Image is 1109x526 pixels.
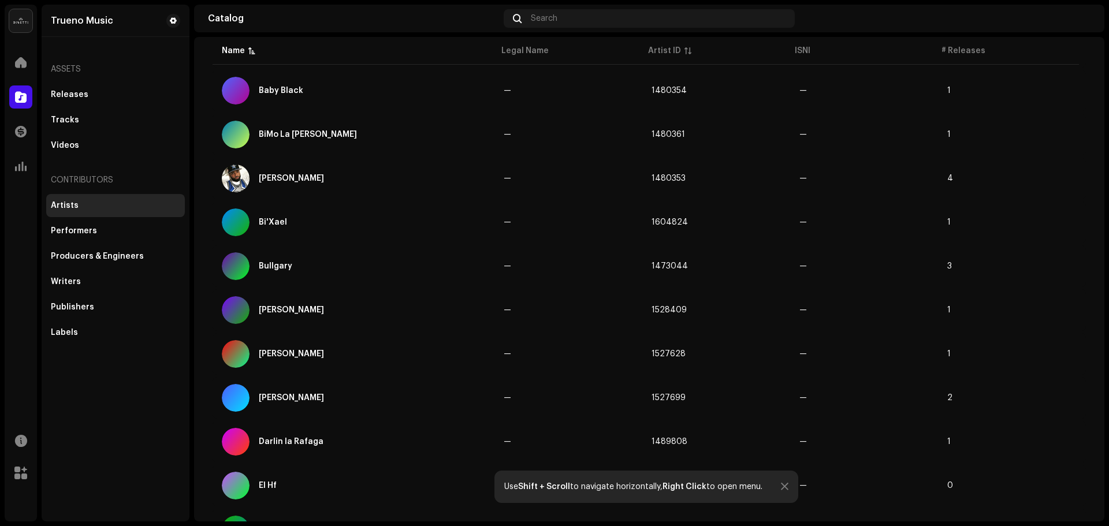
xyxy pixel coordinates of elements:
span: 0 [947,482,953,490]
div: Labels [51,328,78,337]
div: Name [222,45,245,57]
div: Chri King [259,350,324,358]
span: — [799,394,807,402]
re-m-nav-item: Performers [46,219,185,243]
span: 1480361 [652,130,685,139]
span: — [799,350,807,358]
span: 1527699 [652,394,686,402]
span: 1 [947,87,951,95]
re-m-nav-item: Labels [46,321,185,344]
div: Videos [51,141,79,150]
div: Writers [51,277,81,286]
div: Publishers [51,303,94,312]
re-m-nav-item: Tracks [46,109,185,132]
span: 1480354 [652,87,687,95]
img: 09395f32-421a-49b9-adbc-000ffd70166e [1072,9,1091,28]
div: Producers & Engineers [51,252,144,261]
div: BiMo La Mano Maestra [259,130,357,139]
re-a-nav-header: Assets [46,55,185,83]
span: 1 [947,130,951,139]
re-m-nav-item: Producers & Engineers [46,245,185,268]
span: — [504,394,511,402]
span: 1473044 [652,262,688,270]
span: — [504,130,511,139]
strong: Right Click [663,483,706,491]
div: Bi'Xael [259,218,287,226]
span: 2 [947,394,952,402]
span: — [504,438,511,446]
re-m-nav-item: Videos [46,134,185,157]
span: — [504,218,511,226]
div: Trueno Music [51,16,113,25]
span: 1 [947,438,951,446]
span: — [799,482,807,490]
div: Bullgary [259,262,292,270]
span: 1528409 [652,306,687,314]
span: — [799,262,807,270]
div: El Hf [259,482,277,490]
span: — [799,130,807,139]
span: — [504,306,511,314]
div: BUZZ BEATZ [259,306,324,314]
re-a-nav-header: Contributors [46,166,185,194]
span: — [504,350,511,358]
div: Baby Black [259,87,303,95]
re-m-nav-item: Publishers [46,296,185,319]
span: 3 [947,262,952,270]
div: Performers [51,226,97,236]
span: Search [531,14,557,23]
span: 1604824 [652,218,688,226]
div: Catalog [208,14,499,23]
span: 1480353 [652,174,686,182]
span: — [799,306,807,314]
span: — [504,262,511,270]
div: Tracks [51,115,79,125]
span: 4 [947,174,953,182]
span: — [799,174,807,182]
img: e507bca3-7295-478e-8867-e97f8734f0f7 [222,165,250,192]
re-m-nav-item: Releases [46,83,185,106]
span: 1 [947,350,951,358]
div: Darlin la Rafaga [259,438,323,446]
span: 1 [947,306,951,314]
span: 1 [947,218,951,226]
re-m-nav-item: Writers [46,270,185,293]
img: 02a7c2d3-3c89-4098-b12f-2ff2945c95ee [9,9,32,32]
div: Daramy [259,394,324,402]
div: Releases [51,90,88,99]
div: Artists [51,201,79,210]
span: 1527628 [652,350,686,358]
re-m-nav-item: Artists [46,194,185,217]
span: — [799,218,807,226]
div: Artist ID [648,45,681,57]
div: Use to navigate horizontally, to open menu. [504,482,762,491]
div: Bismark Vidal [259,174,324,182]
span: — [799,438,807,446]
strong: Shift + Scroll [518,483,570,491]
span: 1489808 [652,438,687,446]
span: — [799,87,807,95]
span: — [504,174,511,182]
span: — [504,87,511,95]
